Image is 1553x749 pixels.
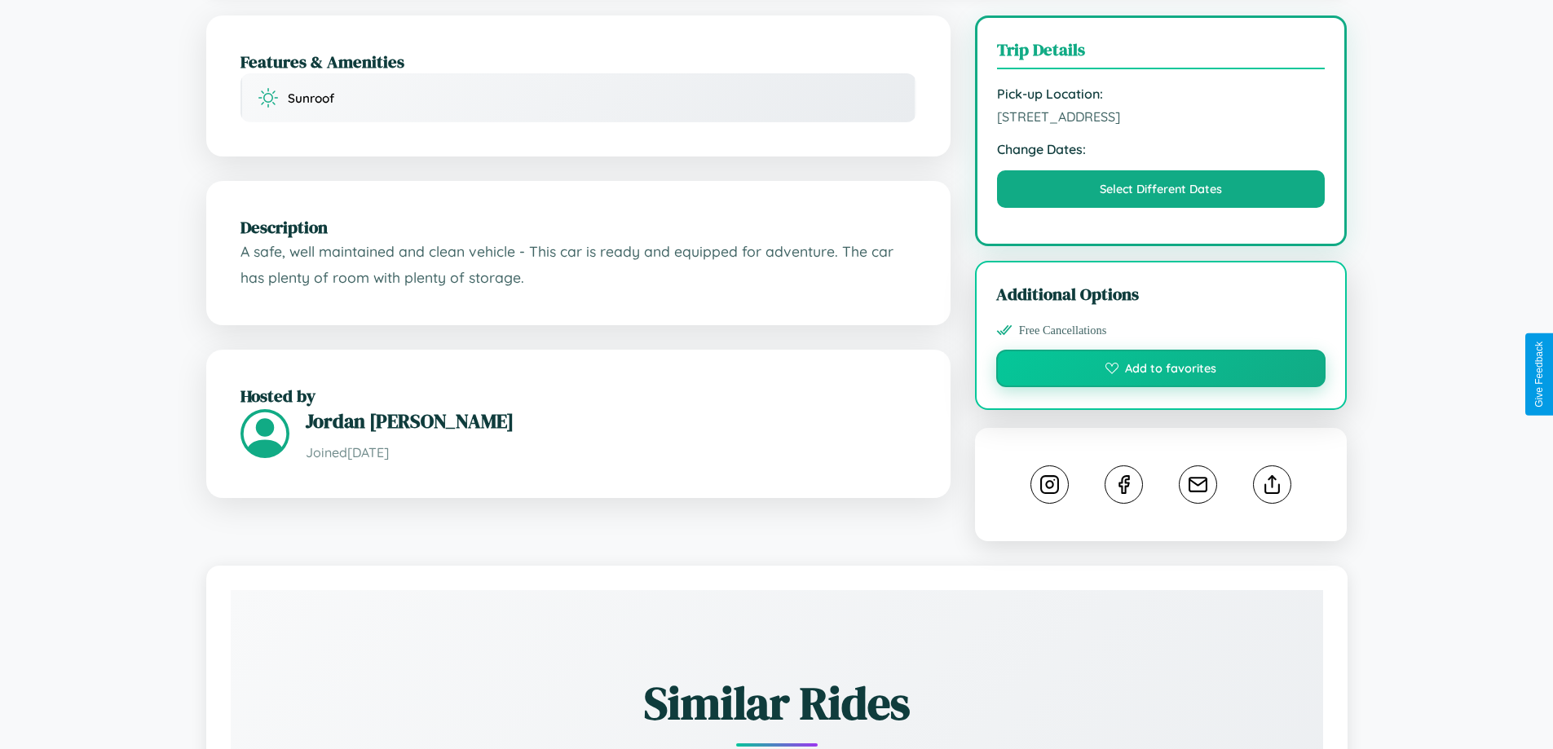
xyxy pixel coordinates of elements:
strong: Change Dates: [997,141,1326,157]
span: Free Cancellations [1019,324,1107,337]
h3: Jordan [PERSON_NAME] [306,408,916,434]
span: [STREET_ADDRESS] [997,108,1326,125]
strong: Pick-up Location: [997,86,1326,102]
h2: Features & Amenities [240,50,916,73]
button: Select Different Dates [997,170,1326,208]
h3: Additional Options [996,282,1326,306]
h2: Description [240,215,916,239]
span: Sunroof [288,90,334,106]
button: Add to favorites [996,350,1326,387]
p: Joined [DATE] [306,441,916,465]
h3: Trip Details [997,37,1326,69]
div: Give Feedback [1533,341,1545,408]
h2: Similar Rides [288,672,1266,734]
p: A safe, well maintained and clean vehicle - This car is ready and equipped for adventure. The car... [240,239,916,290]
h2: Hosted by [240,384,916,408]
